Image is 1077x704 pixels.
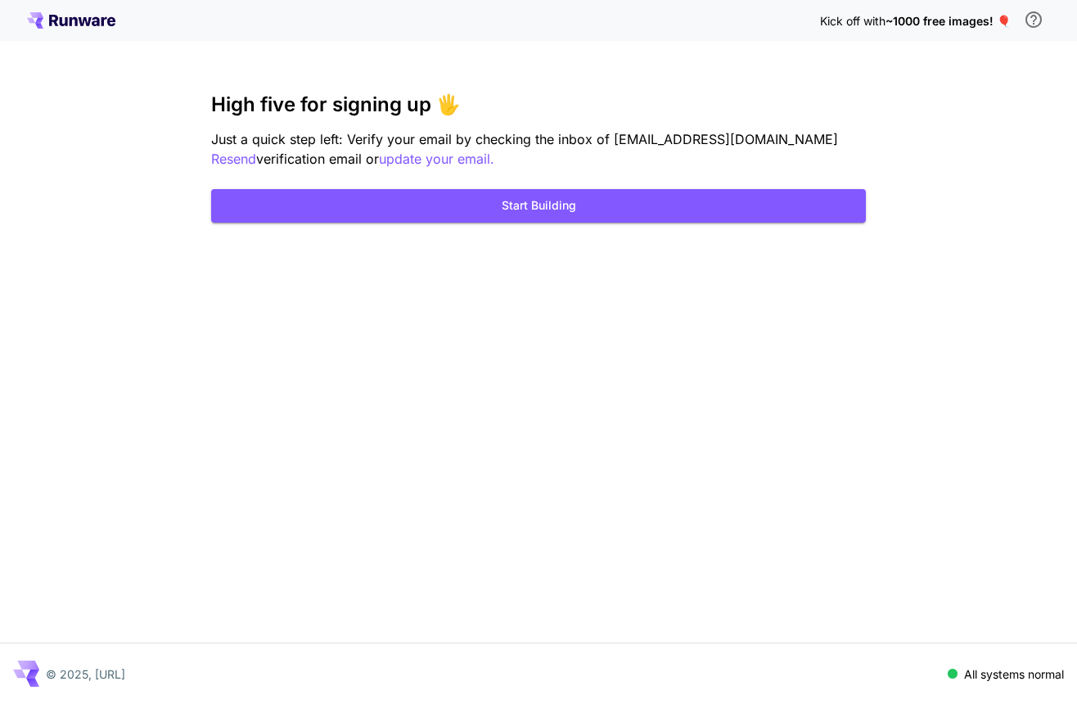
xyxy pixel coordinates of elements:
span: Kick off with [820,14,885,28]
button: Resend [211,149,256,169]
span: verification email or [256,151,379,167]
p: © 2025, [URL] [46,666,125,683]
span: ~1000 free images! 🎈 [885,14,1011,28]
h3: High five for signing up 🖐️ [211,93,866,116]
button: In order to qualify for free credit, you need to sign up with a business email address and click ... [1017,3,1050,36]
p: All systems normal [964,666,1064,683]
button: update your email. [379,149,494,169]
span: Just a quick step left: Verify your email by checking the inbox of [EMAIL_ADDRESS][DOMAIN_NAME] [211,131,838,147]
button: Start Building [211,189,866,223]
